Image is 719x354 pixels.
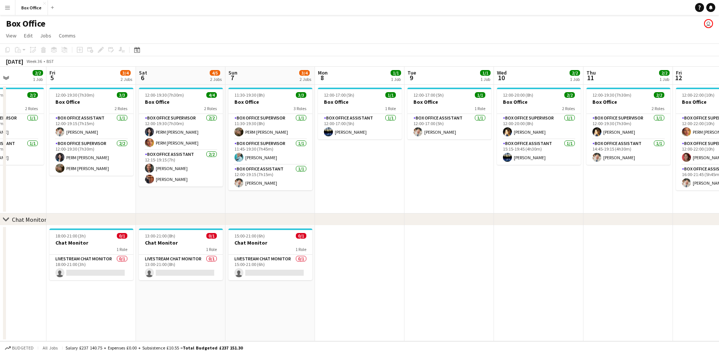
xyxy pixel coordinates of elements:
[12,216,46,223] div: Chat Monitor
[41,345,59,351] span: All jobs
[6,32,16,39] span: View
[3,31,19,40] a: View
[37,31,54,40] a: Jobs
[21,31,36,40] a: Edit
[704,19,713,28] app-user-avatar: Millie Haldane
[12,345,34,351] span: Budgeted
[183,345,243,351] span: Total Budgeted £237 151.30
[24,32,33,39] span: Edit
[66,345,243,351] div: Salary £237 140.75 + Expenses £0.00 + Subsistence £10.55 =
[46,58,54,64] div: BST
[15,0,48,15] button: Box Office
[6,58,23,65] div: [DATE]
[40,32,51,39] span: Jobs
[56,31,79,40] a: Comms
[6,18,45,29] h1: Box Office
[4,344,35,352] button: Budgeted
[59,32,76,39] span: Comms
[25,58,43,64] span: Week 36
